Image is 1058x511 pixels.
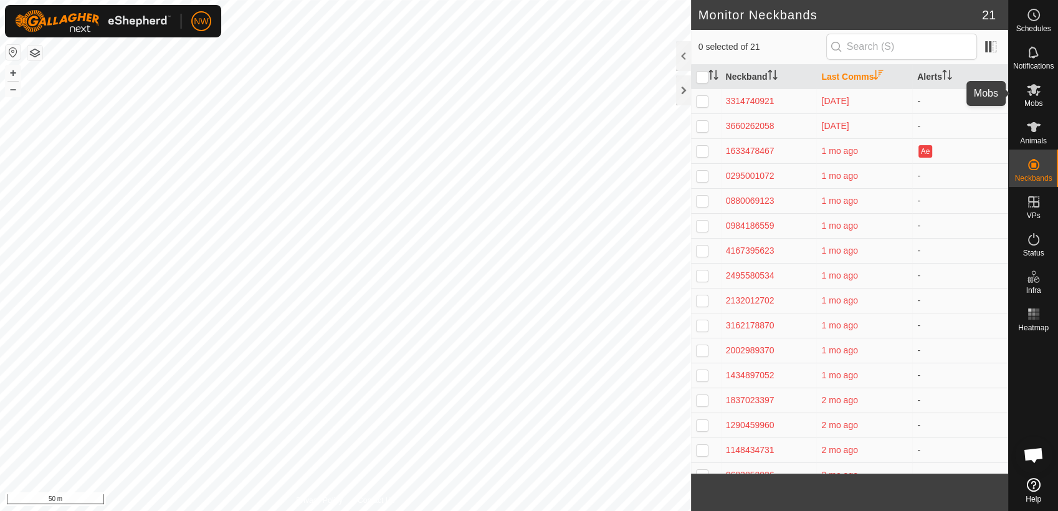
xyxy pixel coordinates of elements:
span: 3 Aug 2025, 9:27 am [821,420,857,430]
button: Reset Map [6,45,21,60]
span: 26 Aug 2025, 7:05 am [821,146,857,156]
span: 3 Aug 2025, 9:25 am [821,470,857,480]
div: 3162178870 [726,319,812,332]
div: 0984186559 [726,219,812,232]
td: - [912,462,1008,487]
td: - [912,188,1008,213]
span: 22 Aug 2025, 12:16 pm [821,221,857,231]
div: 3660262058 [726,120,812,133]
td: - [912,363,1008,388]
span: 12 Aug 2025, 12:44 pm [821,345,857,355]
span: 22 Aug 2025, 12:15 pm [821,270,857,280]
div: Open chat [1015,436,1052,474]
a: Help [1009,473,1058,508]
span: 0 selected of 21 [698,41,826,54]
span: Help [1026,495,1041,503]
div: 1633478467 [726,145,812,158]
td: - [912,413,1008,437]
span: Mobs [1024,100,1042,107]
td: - [912,437,1008,462]
span: Notifications [1013,62,1054,70]
span: 21 Sept 2025, 12:29 pm [821,121,849,131]
span: Neckbands [1014,174,1052,182]
p-sorticon: Activate to sort [874,72,884,82]
span: 12 Aug 2025, 12:35 pm [821,370,857,380]
td: - [912,88,1008,113]
span: Animals [1020,137,1047,145]
button: Ae [918,145,932,158]
div: 0880069123 [726,194,812,208]
td: - [912,213,1008,238]
span: Heatmap [1018,324,1049,332]
button: + [6,65,21,80]
input: Search (S) [826,34,977,60]
div: 2002989370 [726,344,812,357]
div: 3314740921 [726,95,812,108]
div: 4167395623 [726,244,812,257]
p-sorticon: Activate to sort [942,72,952,82]
span: VPs [1026,212,1040,219]
div: 1290459960 [726,419,812,432]
span: 22 Aug 2025, 12:16 pm [821,246,857,255]
div: 1434897052 [726,369,812,382]
span: 29 Sept 2025, 1:52 pm [821,96,849,106]
td: - [912,338,1008,363]
div: 0295001072 [726,170,812,183]
span: 21 [982,6,996,24]
td: - [912,263,1008,288]
p-sorticon: Activate to sort [708,72,718,82]
span: Schedules [1016,25,1051,32]
span: 22 Aug 2025, 12:14 pm [821,320,857,330]
td: - [912,238,1008,263]
a: Privacy Policy [296,495,343,506]
td: - [912,163,1008,188]
th: Neckband [721,65,817,89]
span: NW [194,15,208,28]
td: - [912,288,1008,313]
td: - [912,113,1008,138]
span: 4 Aug 2025, 12:05 am [821,395,857,405]
p-sorticon: Activate to sort [768,72,778,82]
div: 1148434731 [726,444,812,457]
div: 1837023397 [726,394,812,407]
img: Gallagher Logo [15,10,171,32]
th: Last Comms [816,65,912,89]
div: 2132012702 [726,294,812,307]
span: Status [1022,249,1044,257]
td: - [912,313,1008,338]
span: 25 Aug 2025, 12:36 pm [821,171,857,181]
span: Infra [1026,287,1041,294]
span: 22 Aug 2025, 12:15 pm [821,295,857,305]
a: Contact Us [358,495,394,506]
td: - [912,388,1008,413]
h2: Monitor Neckbands [698,7,982,22]
button: – [6,82,21,97]
th: Alerts [912,65,1008,89]
span: 3 Aug 2025, 9:25 am [821,445,857,455]
span: 22 Aug 2025, 12:18 pm [821,196,857,206]
div: 2495580534 [726,269,812,282]
div: 0683852926 [726,469,812,482]
button: Map Layers [27,45,42,60]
